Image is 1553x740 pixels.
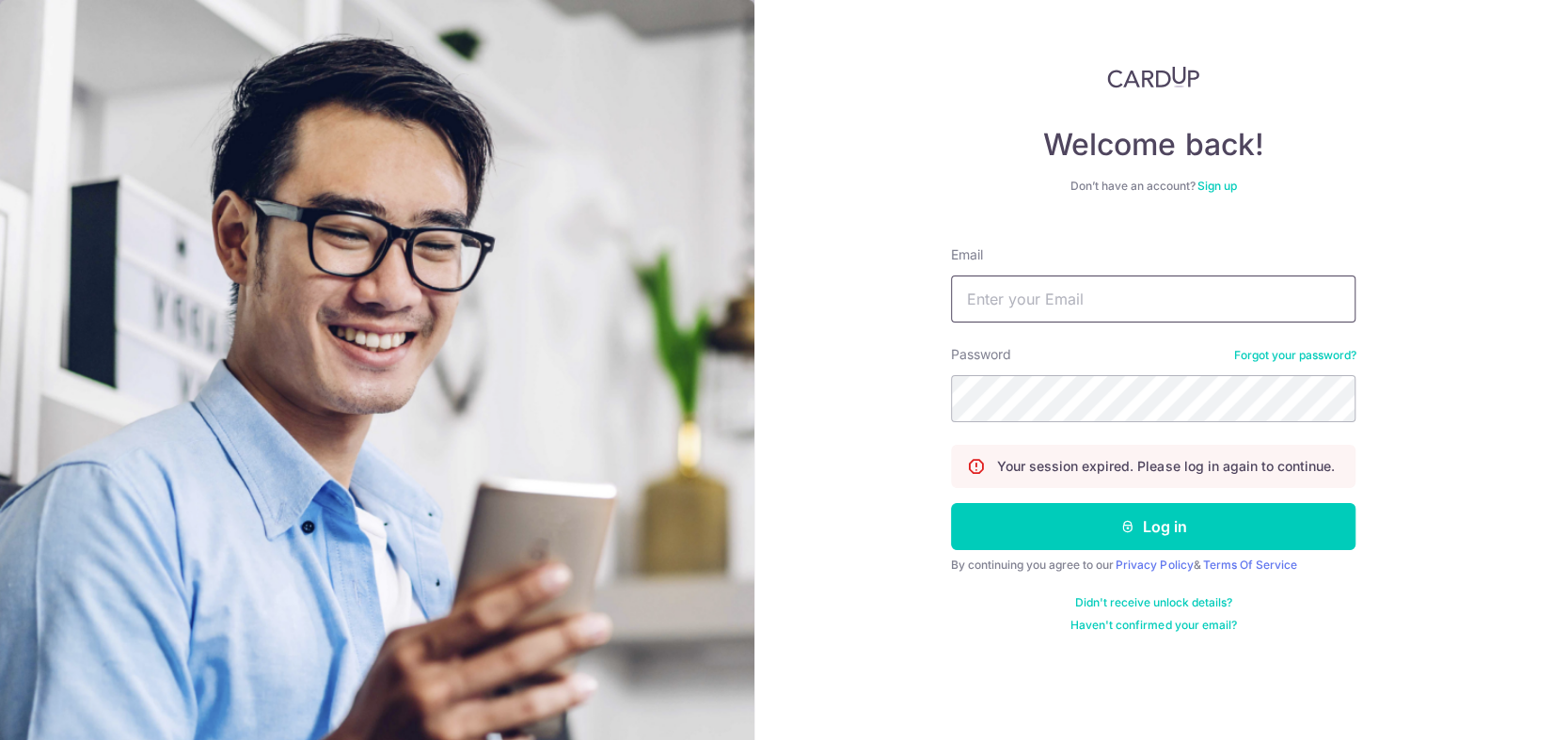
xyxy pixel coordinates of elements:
label: Email [951,245,983,264]
img: CardUp Logo [1107,66,1199,88]
a: Privacy Policy [1116,558,1193,572]
a: Haven't confirmed your email? [1070,618,1236,633]
a: Terms Of Service [1202,558,1296,572]
a: Forgot your password? [1233,348,1355,363]
div: Don’t have an account? [951,179,1355,194]
button: Log in [951,503,1355,550]
input: Enter your Email [951,276,1355,323]
div: By continuing you agree to our & [951,558,1355,573]
p: Your session expired. Please log in again to continue. [997,457,1334,476]
h4: Welcome back! [951,126,1355,164]
a: Sign up [1197,179,1237,193]
label: Password [951,345,1011,364]
a: Didn't receive unlock details? [1075,595,1232,610]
